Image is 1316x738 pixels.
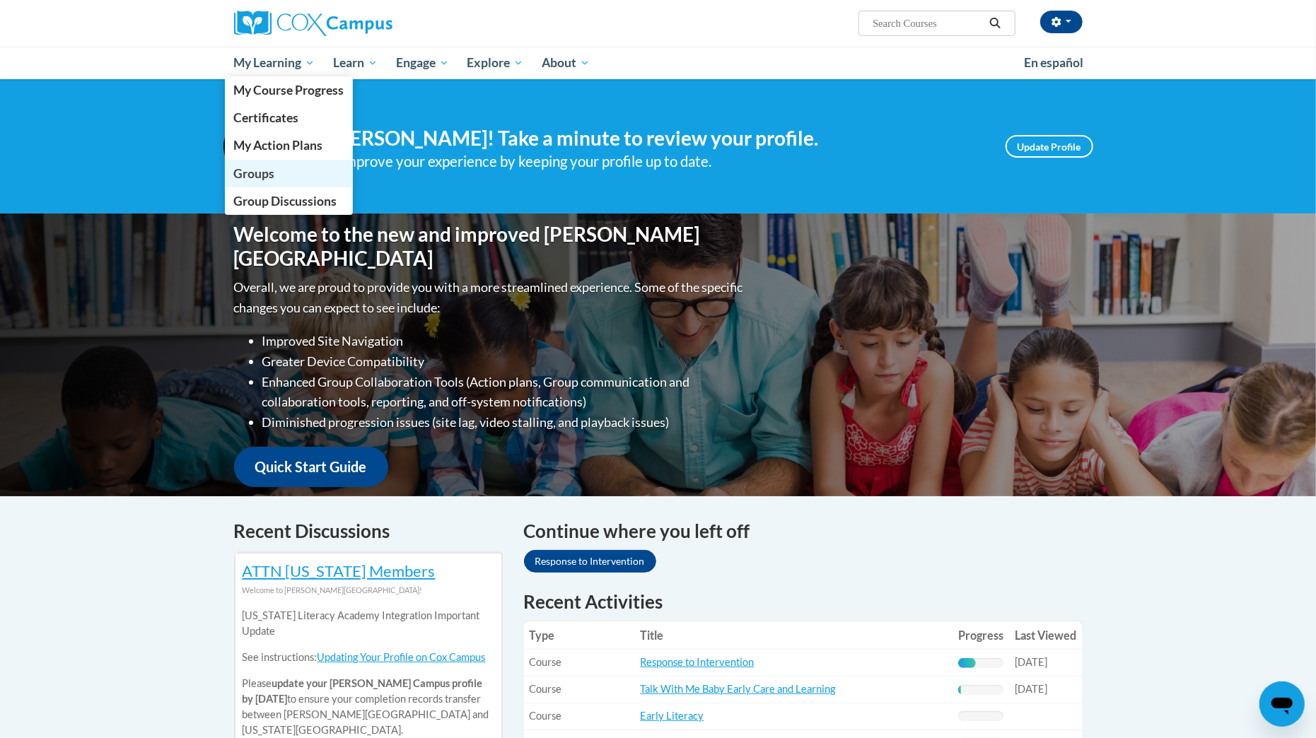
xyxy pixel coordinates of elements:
a: En español [1015,48,1093,78]
a: Talk With Me Baby Early Care and Learning [640,683,835,695]
a: Response to Intervention [524,550,656,573]
a: Engage [387,47,458,79]
h1: Recent Activities [524,589,1083,614]
li: Greater Device Compatibility [262,351,747,372]
div: Help improve your experience by keeping your profile up to date. [308,150,984,173]
a: Response to Intervention [640,656,754,668]
a: Early Literacy [640,710,704,722]
li: Diminished progression issues (site lag, video stalling, and playback issues) [262,412,747,433]
h4: Recent Discussions [234,517,503,545]
input: Search Courses [871,15,984,32]
a: ATTN [US_STATE] Members [243,561,436,580]
a: Cox Campus [234,11,503,36]
a: Updating Your Profile on Cox Campus [318,651,486,663]
a: My Learning [225,47,325,79]
a: My Course Progress [225,76,354,104]
a: About [532,47,599,79]
div: Welcome to [PERSON_NAME][GEOGRAPHIC_DATA]! [243,582,494,598]
span: Learn [333,54,378,71]
iframe: Button to launch messaging window [1259,681,1305,727]
img: Cox Campus [234,11,392,36]
span: [DATE] [1015,683,1047,695]
a: Update Profile [1006,135,1093,158]
span: Group Discussions [233,194,337,209]
a: Learn [324,47,387,79]
span: Course [530,683,562,695]
button: Search [984,15,1006,32]
li: Enhanced Group Collaboration Tools (Action plans, Group communication and collaboration tools, re... [262,372,747,413]
span: My Action Plans [233,138,322,153]
a: Certificates [225,104,354,131]
a: Groups [225,160,354,187]
th: Title [634,621,953,650]
p: Overall, we are proud to provide you with a more streamlined experience. Some of the specific cha... [234,277,747,318]
span: About [542,54,590,71]
b: update your [PERSON_NAME] Campus profile by [DATE] [243,677,483,705]
h4: Hi [PERSON_NAME]! Take a minute to review your profile. [308,127,984,151]
span: Certificates [233,110,298,125]
th: Progress [953,621,1009,650]
a: Quick Start Guide [234,447,388,487]
span: Groups [233,166,274,181]
p: See instructions: [243,650,494,665]
a: Group Discussions [225,187,354,215]
span: Course [530,656,562,668]
div: Progress, % [958,658,975,668]
span: [DATE] [1015,656,1047,668]
span: Course [530,710,562,722]
th: Last Viewed [1009,621,1082,650]
span: Explore [467,54,523,71]
p: [US_STATE] Literacy Academy Integration Important Update [243,608,494,639]
div: Progress, % [958,685,960,695]
li: Improved Site Navigation [262,331,747,351]
th: Type [524,621,635,650]
a: My Action Plans [225,131,354,159]
a: Explore [458,47,532,79]
button: Account Settings [1040,11,1083,33]
img: Profile Image [223,115,287,178]
div: Main menu [213,47,1104,79]
span: My Course Progress [233,83,344,98]
h1: Welcome to the new and improved [PERSON_NAME][GEOGRAPHIC_DATA] [234,223,747,270]
span: My Learning [233,54,315,71]
span: En español [1025,55,1084,70]
span: Engage [396,54,449,71]
h4: Continue where you left off [524,517,1083,545]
